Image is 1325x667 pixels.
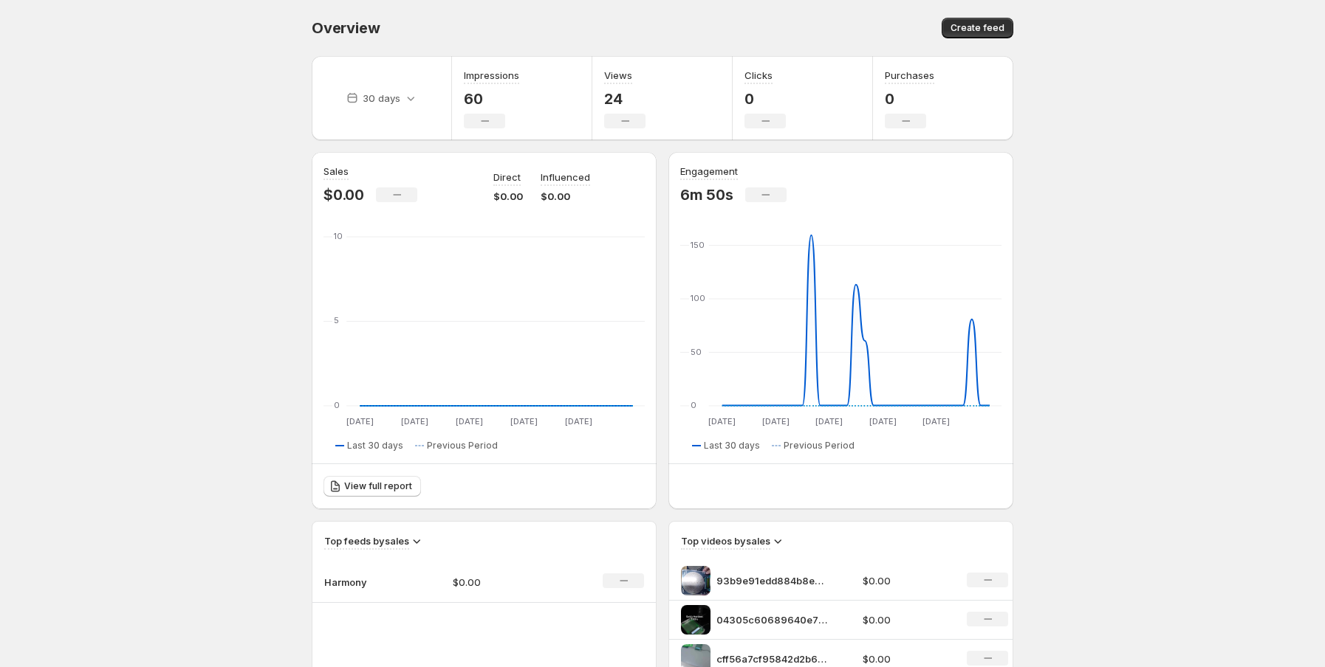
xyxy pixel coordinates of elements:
[312,19,380,37] span: Overview
[691,293,705,303] text: 100
[346,416,374,426] text: [DATE]
[708,416,736,426] text: [DATE]
[762,416,790,426] text: [DATE]
[604,68,632,83] h3: Views
[510,416,538,426] text: [DATE]
[323,164,349,179] h3: Sales
[863,652,950,666] p: $0.00
[323,476,421,497] a: View full report
[951,22,1004,34] span: Create feed
[885,68,934,83] h3: Purchases
[869,416,897,426] text: [DATE]
[427,440,498,452] span: Previous Period
[681,566,711,595] img: 93b9e91edd884b8ea0875c3daca6f502
[691,240,705,250] text: 150
[704,440,760,452] span: Last 30 days
[363,91,400,106] p: 30 days
[885,90,934,108] p: 0
[541,170,590,184] p: Influenced
[942,18,1013,38] button: Create feed
[716,652,827,666] p: cff56a7cf95842d2b61b4d9a7053c29f
[565,416,592,426] text: [DATE]
[681,605,711,635] img: 04305c60689640e79728d531b89931ab
[401,416,428,426] text: [DATE]
[681,533,770,548] h3: Top videos by sales
[815,416,843,426] text: [DATE]
[784,440,855,452] span: Previous Period
[334,400,340,410] text: 0
[716,573,827,588] p: 93b9e91edd884b8ea0875c3daca6f502
[347,440,403,452] span: Last 30 days
[464,90,519,108] p: 60
[334,315,339,325] text: 5
[464,68,519,83] h3: Impressions
[744,68,773,83] h3: Clicks
[716,612,827,627] p: 04305c60689640e79728d531b89931ab
[344,480,412,492] span: View full report
[604,90,646,108] p: 24
[863,612,950,627] p: $0.00
[680,164,738,179] h3: Engagement
[453,575,558,590] p: $0.00
[334,231,343,241] text: 10
[324,575,398,590] p: Harmony
[863,573,950,588] p: $0.00
[691,347,702,357] text: 50
[680,186,733,204] p: 6m 50s
[922,416,950,426] text: [DATE]
[541,189,590,204] p: $0.00
[493,189,523,204] p: $0.00
[691,400,696,410] text: 0
[744,90,786,108] p: 0
[456,416,483,426] text: [DATE]
[324,533,409,548] h3: Top feeds by sales
[323,186,364,204] p: $0.00
[493,170,521,184] p: Direct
